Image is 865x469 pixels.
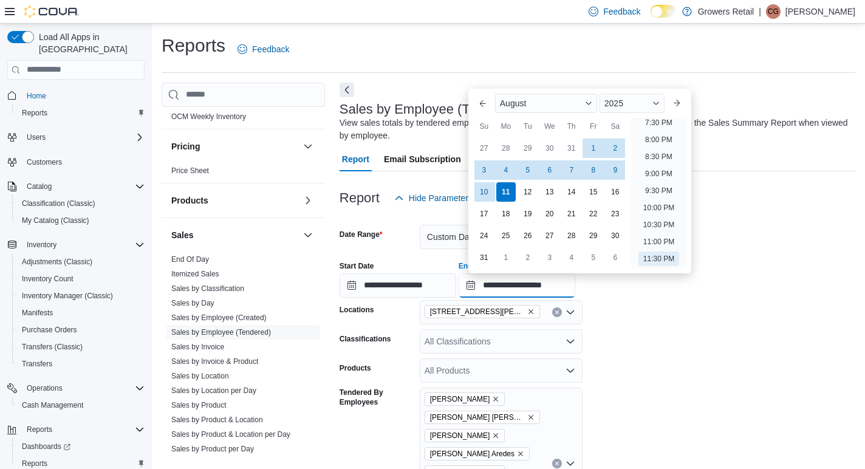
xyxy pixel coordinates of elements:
[2,380,149,397] button: Operations
[566,459,575,468] button: Open list of options
[12,212,149,229] button: My Catalog (Classic)
[22,291,113,301] span: Inventory Manager (Classic)
[17,272,145,286] span: Inventory Count
[517,450,524,457] button: Remove Milena Borges Aredes from selection in this group
[17,306,58,320] a: Manifests
[12,355,149,372] button: Transfers
[562,226,581,245] div: day-28
[638,252,679,266] li: 11:30 PM
[17,106,52,120] a: Reports
[171,313,267,323] span: Sales by Employee (Created)
[425,447,530,460] span: Milena Borges Aredes
[27,132,46,142] span: Users
[518,182,538,202] div: day-12
[768,4,779,19] span: CG
[584,117,603,136] div: Fr
[171,430,290,439] a: Sales by Product & Location per Day
[584,204,603,224] div: day-22
[301,193,315,208] button: Products
[496,117,516,136] div: Mo
[604,98,623,108] span: 2025
[540,117,559,136] div: We
[22,257,92,267] span: Adjustments (Classic)
[473,94,493,113] button: Previous Month
[162,33,225,58] h1: Reports
[171,284,244,293] span: Sales by Classification
[640,132,677,147] li: 8:00 PM
[340,191,380,205] h3: Report
[24,5,79,18] img: Cova
[22,342,83,352] span: Transfers (Classic)
[540,226,559,245] div: day-27
[474,248,494,267] div: day-31
[22,179,56,194] button: Catalog
[496,248,516,267] div: day-1
[171,194,298,207] button: Products
[171,371,229,381] span: Sales by Location
[2,87,149,104] button: Home
[17,340,145,354] span: Transfers (Classic)
[2,129,149,146] button: Users
[540,204,559,224] div: day-20
[171,342,224,352] span: Sales by Invoice
[474,139,494,158] div: day-27
[17,213,145,228] span: My Catalog (Classic)
[562,204,581,224] div: day-21
[22,381,145,395] span: Operations
[17,398,88,413] a: Cash Management
[474,182,494,202] div: day-10
[17,255,97,269] a: Adjustments (Classic)
[584,226,603,245] div: day-29
[425,392,505,406] span: Aman Shaikh
[425,411,540,424] span: Andre Luis Tosta Pedreira Alvares
[171,328,271,337] a: Sales by Employee (Tendered)
[171,444,254,454] span: Sales by Product per Day
[638,235,679,249] li: 11:00 PM
[430,393,490,405] span: [PERSON_NAME]
[342,147,369,171] span: Report
[27,383,63,393] span: Operations
[233,37,294,61] a: Feedback
[640,149,677,164] li: 8:30 PM
[474,117,494,136] div: Su
[22,89,51,103] a: Home
[500,98,527,108] span: August
[34,31,145,55] span: Load All Apps in [GEOGRAPHIC_DATA]
[430,306,525,318] span: [STREET_ADDRESS][PERSON_NAME]
[12,253,149,270] button: Adjustments (Classic)
[171,229,194,241] h3: Sales
[518,248,538,267] div: day-2
[22,459,47,468] span: Reports
[340,388,415,407] label: Tendered By Employees
[540,160,559,180] div: day-6
[171,140,200,152] h3: Pricing
[17,196,100,211] a: Classification (Classic)
[552,459,562,468] button: Clear input
[518,160,538,180] div: day-5
[17,196,145,211] span: Classification (Classic)
[518,117,538,136] div: Tu
[22,422,57,437] button: Reports
[22,216,89,225] span: My Catalog (Classic)
[651,5,676,18] input: Dark Mode
[492,432,499,439] button: Remove Christina Gallant from selection in this group
[496,204,516,224] div: day-18
[584,160,603,180] div: day-8
[340,305,374,315] label: Locations
[2,153,149,171] button: Customers
[17,340,87,354] a: Transfers (Classic)
[496,182,516,202] div: day-11
[562,160,581,180] div: day-7
[474,226,494,245] div: day-24
[22,274,74,284] span: Inventory Count
[22,154,145,169] span: Customers
[171,372,229,380] a: Sales by Location
[171,166,209,175] a: Price Sheet
[27,240,56,250] span: Inventory
[171,416,263,424] a: Sales by Product & Location
[12,195,149,212] button: Classification (Classic)
[425,305,540,318] span: 1021 Pape Avenue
